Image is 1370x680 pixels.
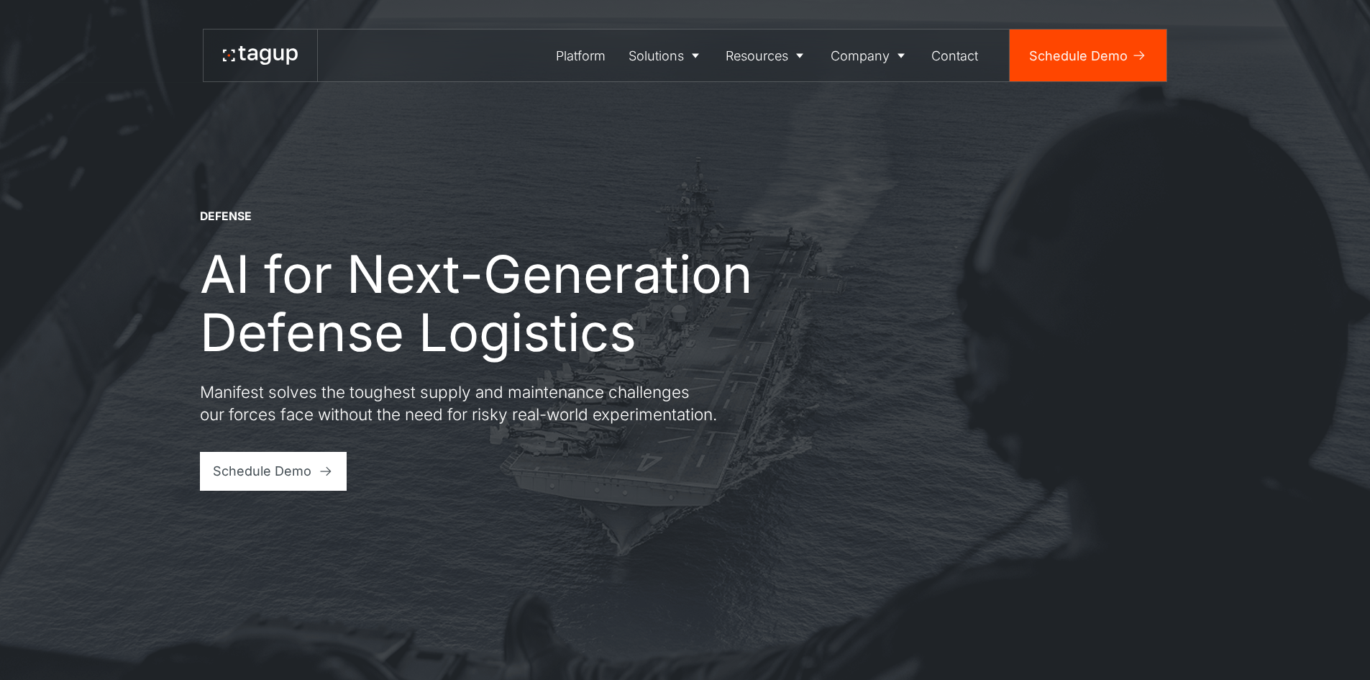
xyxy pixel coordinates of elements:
div: Schedule Demo [1029,46,1128,65]
div: Solutions [629,46,684,65]
a: Schedule Demo [1010,30,1166,81]
a: Company [819,30,921,81]
div: Contact [931,46,978,65]
div: Platform [556,46,606,65]
a: Solutions [617,30,715,81]
h1: AI for Next-Generation Defense Logistics [200,245,804,361]
div: Company [831,46,890,65]
div: DEFENSE [200,209,252,225]
p: Manifest solves the toughest supply and maintenance challenges our forces face without the need f... [200,381,718,426]
a: Contact [921,30,990,81]
a: Schedule Demo [200,452,347,491]
div: Schedule Demo [213,461,311,481]
a: Platform [545,30,618,81]
div: Resources [726,46,788,65]
a: Resources [715,30,820,81]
